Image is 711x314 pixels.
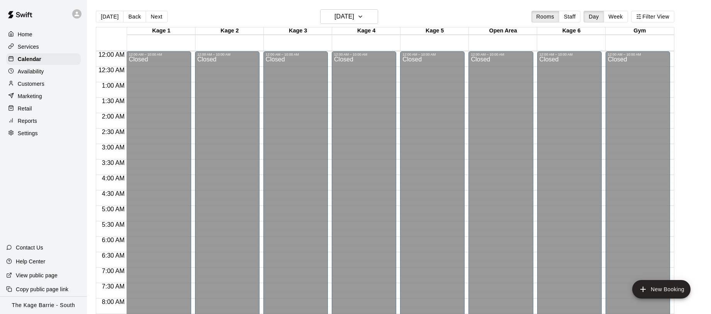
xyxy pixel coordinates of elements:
[471,53,531,56] div: 12:00 AM – 10:00 AM
[402,53,462,56] div: 12:00 AM – 10:00 AM
[6,53,81,65] a: Calendar
[264,27,332,35] div: Kage 3
[100,175,127,182] span: 4:00 AM
[18,129,38,137] p: Settings
[100,206,127,212] span: 5:00 AM
[100,221,127,228] span: 5:30 AM
[100,252,127,259] span: 6:30 AM
[332,27,400,35] div: Kage 4
[100,129,127,135] span: 2:30 AM
[18,31,32,38] p: Home
[6,127,81,139] a: Settings
[129,53,188,56] div: 12:00 AM – 10:00 AM
[540,53,599,56] div: 12:00 AM – 10:00 AM
[100,237,127,243] span: 6:00 AM
[100,82,127,89] span: 1:00 AM
[631,11,674,22] button: Filter View
[100,113,127,120] span: 2:00 AM
[123,11,146,22] button: Back
[197,53,257,56] div: 12:00 AM – 10:00 AM
[16,244,43,251] p: Contact Us
[18,55,41,63] p: Calendar
[6,90,81,102] a: Marketing
[6,29,81,40] a: Home
[146,11,167,22] button: Next
[469,27,537,35] div: Open Area
[266,53,326,56] div: 12:00 AM – 10:00 AM
[584,11,604,22] button: Day
[16,258,45,265] p: Help Center
[18,80,44,88] p: Customers
[100,299,127,305] span: 8:00 AM
[320,9,378,24] button: [DATE]
[6,41,81,53] a: Services
[100,144,127,151] span: 3:00 AM
[18,92,42,100] p: Marketing
[127,27,195,35] div: Kage 1
[97,51,127,58] span: 12:00 AM
[12,301,75,309] p: The Kage Barrie - South
[100,283,127,290] span: 7:30 AM
[6,115,81,127] a: Reports
[6,78,81,90] a: Customers
[604,11,628,22] button: Week
[6,66,81,77] a: Availability
[559,11,581,22] button: Staff
[334,53,394,56] div: 12:00 AM – 10:00 AM
[606,27,674,35] div: Gym
[18,68,44,75] p: Availability
[96,11,124,22] button: [DATE]
[100,268,127,274] span: 7:00 AM
[6,103,81,114] a: Retail
[100,190,127,197] span: 4:30 AM
[16,272,58,279] p: View public page
[97,67,127,73] span: 12:30 AM
[608,53,668,56] div: 12:00 AM – 10:00 AM
[334,11,354,22] h6: [DATE]
[18,117,37,125] p: Reports
[100,160,127,166] span: 3:30 AM
[531,11,559,22] button: Rooms
[18,105,32,112] p: Retail
[18,43,39,51] p: Services
[632,280,691,299] button: add
[100,98,127,104] span: 1:30 AM
[400,27,469,35] div: Kage 5
[195,27,264,35] div: Kage 2
[537,27,606,35] div: Kage 6
[16,285,68,293] p: Copy public page link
